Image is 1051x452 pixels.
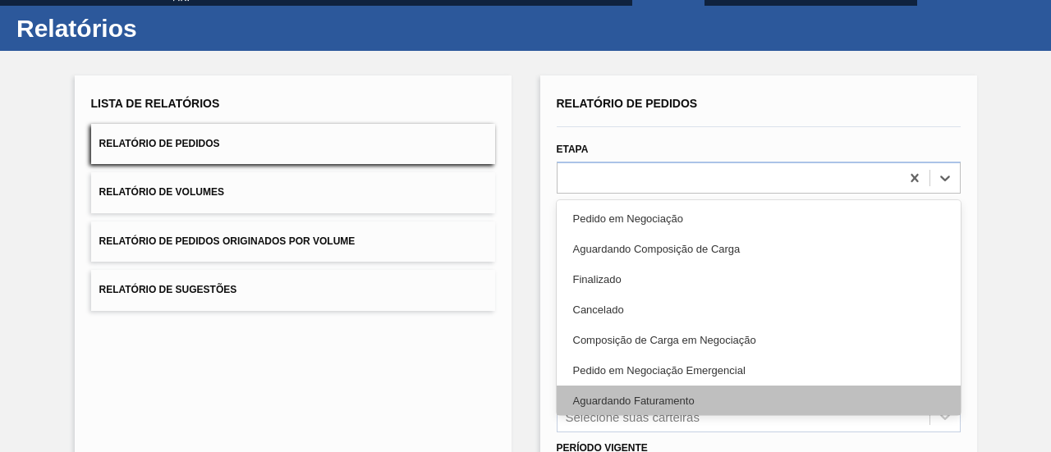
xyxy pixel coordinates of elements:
[99,187,224,199] font: Relatório de Volumes
[573,273,622,285] font: Finalizado
[573,395,695,407] font: Aguardando Faturamento
[573,212,683,225] font: Pedido em Negociação
[573,304,624,316] font: Cancelado
[91,221,495,262] button: Relatório de Pedidos Originados por Volume
[91,270,495,310] button: Relatório de Sugestões
[16,15,137,42] font: Relatórios
[573,243,741,255] font: Aguardando Composição de Carga
[91,124,495,164] button: Relatório de Pedidos
[91,97,220,110] font: Lista de Relatórios
[91,172,495,212] button: Relatório de Volumes
[99,138,220,149] font: Relatório de Pedidos
[566,409,700,423] font: Selecione suas carteiras
[557,97,698,110] font: Relatório de Pedidos
[573,334,756,346] font: Composição de Carga em Negociação
[99,235,356,247] font: Relatório de Pedidos Originados por Volume
[99,285,237,296] font: Relatório de Sugestões
[557,144,589,155] font: Etapa
[573,364,746,377] font: Pedido em Negociação Emergencial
